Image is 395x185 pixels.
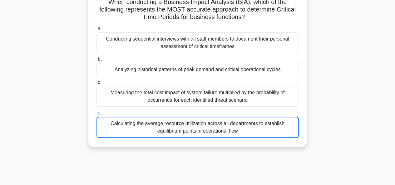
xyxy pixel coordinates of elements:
span: b. [98,56,102,62]
span: a. [98,26,102,31]
div: Calculating the average resource utilization across all departments to establish equilibrium poin... [96,117,299,138]
div: Measuring the total cost impact of system failure multiplied by the probability of occurrence for... [96,86,299,107]
span: d. [98,110,102,115]
div: Analyzing historical patterns of peak demand and critical operational cycles [96,63,299,76]
div: Conducting sequential interviews with all staff members to document their personal assessment of ... [96,32,299,53]
span: c. [98,80,101,85]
